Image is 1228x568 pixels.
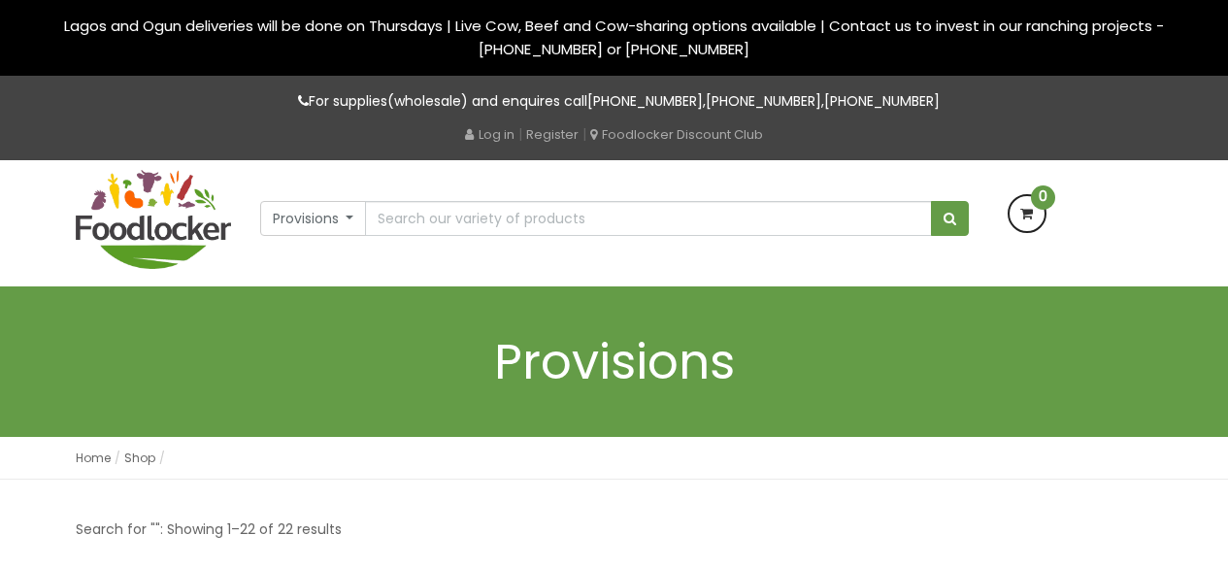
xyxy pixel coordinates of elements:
p: For supplies(wholesale) and enquires call , , [76,90,1153,113]
input: Search our variety of products [365,201,931,236]
p: Search for "": Showing 1–22 of 22 results [76,518,342,541]
a: [PHONE_NUMBER] [587,91,703,111]
span: | [518,124,522,144]
span: Lagos and Ogun deliveries will be done on Thursdays | Live Cow, Beef and Cow-sharing options avai... [64,16,1164,59]
a: Shop [124,450,155,466]
a: [PHONE_NUMBER] [706,91,821,111]
img: FoodLocker [76,170,231,269]
a: Foodlocker Discount Club [590,125,763,144]
a: Log in [465,125,514,144]
a: Register [526,125,579,144]
a: Home [76,450,111,466]
span: 0 [1031,185,1055,210]
button: Provisions [260,201,367,236]
a: [PHONE_NUMBER] [824,91,940,111]
h1: Provisions [76,335,1153,388]
span: | [582,124,586,144]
